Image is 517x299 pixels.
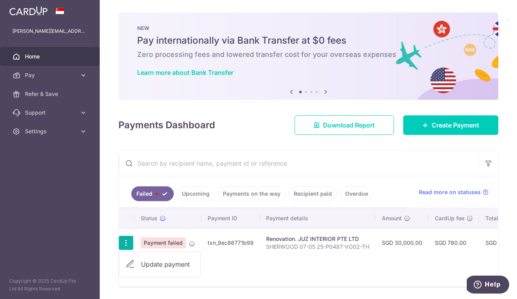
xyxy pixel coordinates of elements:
[467,276,509,295] iframe: Opens a widget where you can find more information
[131,186,174,201] a: Failed
[382,214,402,222] span: Amount
[403,115,498,135] a: Create Payment
[432,120,479,130] span: Create Payment
[25,53,76,60] span: Home
[9,6,48,16] img: CardUp
[289,186,337,201] a: Recipient paid
[141,237,186,248] span: Payment failed
[201,228,260,257] td: txn_9ec86771b99
[340,186,373,201] a: Overdue
[435,214,464,222] span: CardUp fee
[266,235,369,243] div: Renovation. JUZ INTERIOR PTE LTD
[295,115,394,135] a: Download Report
[260,208,376,228] th: Payment details
[266,243,369,251] p: SHERWOOD 07-05 25-P0487-VO02-TH
[485,214,511,222] span: Total amt.
[118,12,498,100] img: Bank transfer banner
[25,109,76,117] span: Support
[25,127,76,135] span: Settings
[137,34,480,47] h5: Pay internationally via Bank Transfer at $0 fees
[177,186,215,201] a: Upcoming
[218,186,286,201] a: Payments on the way
[118,118,215,132] h4: Payments Dashboard
[119,151,479,176] input: Search by recipient name, payment id or reference
[419,188,481,196] span: Read more on statuses
[137,50,480,59] h6: Zero processing fees and lowered transfer cost for your overseas expenses
[323,120,375,130] span: Download Report
[376,228,429,257] td: SGD 30,000.00
[141,214,157,222] span: Status
[137,25,480,31] p: NEW
[419,188,489,196] a: Read more on statuses
[25,90,76,98] span: Refer & Save
[201,208,260,228] th: Payment ID
[25,71,76,79] span: Pay
[429,228,479,257] td: SGD 780.00
[12,27,87,35] p: [PERSON_NAME][EMAIL_ADDRESS][DOMAIN_NAME]
[137,69,233,76] a: Learn more about Bank Transfer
